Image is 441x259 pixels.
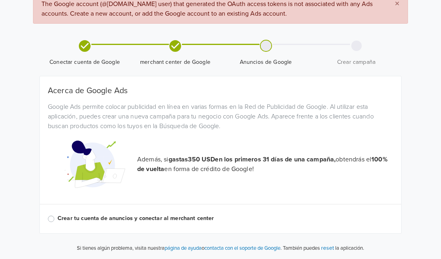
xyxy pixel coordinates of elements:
a: contacta con el soporte de Google [204,245,280,251]
p: También puedes la aplicación. [282,243,364,253]
img: Google Promotional Codes [65,134,125,194]
button: reset [321,243,334,253]
span: merchant center de Google [133,58,217,66]
a: página de ayuda [165,245,202,251]
p: Si tienes algún problema, visita nuestra o . [77,245,282,253]
strong: gastas 350 USD en los primeros 31 días de una campaña, [169,155,336,163]
span: Crear campaña [314,58,398,66]
label: Crear tu cuenta de anuncios y conectar al merchant center [58,214,393,223]
h5: Acerca de Google Ads [48,86,393,96]
span: Conectar cuenta de Google [43,58,127,66]
p: Además, si obtendrás el en forma de crédito de Google! [137,155,393,174]
div: Google Ads permite colocar publicidad en línea en varias formas en la Red de Publicidad de Google... [42,102,399,131]
span: Anuncios de Google [224,58,308,66]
